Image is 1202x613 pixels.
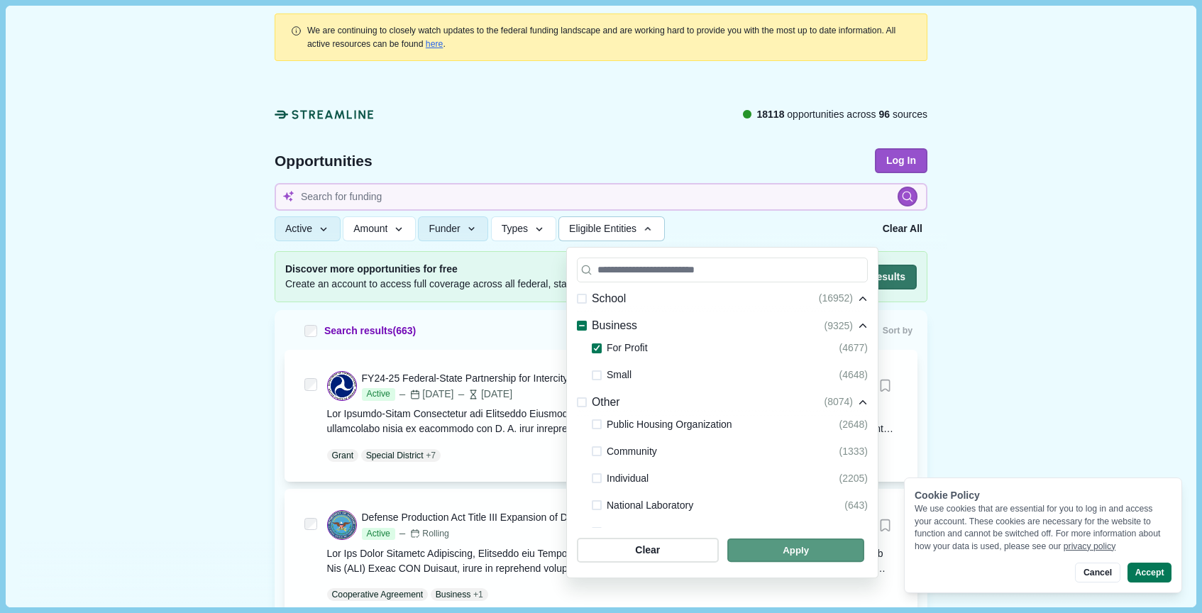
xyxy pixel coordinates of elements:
p: Cooperative Agreement [332,588,424,601]
div: (2648) [839,416,868,433]
span: Public Housing Organization [607,416,732,433]
button: Types [491,216,556,241]
img: DOT.png [328,372,356,400]
button: Active [275,216,341,241]
button: Funder [418,216,488,241]
span: Cookie Policy [915,490,980,501]
a: here [426,39,443,49]
span: Create an account to access full coverage across all federal, state, and local opportunities. [285,277,683,292]
input: Search for funding [275,183,927,211]
a: FY24-25 Federal-State Partnership for Intercity Passenger Rail Grant Program - NationalActive[DAT... [327,370,898,462]
span: Discover more opportunities for free [285,262,683,277]
span: Individual [607,470,649,487]
span: Opportunities [275,153,373,168]
div: Lor Ips Dolor Sitametc Adipiscing, Elitseddo eiu Temporincidid Utlaboreetd, ma aliquaen adminimve... [327,546,898,576]
span: Community [607,443,657,460]
span: Active [362,528,395,541]
button: Cancel [1075,563,1120,582]
span: Types [502,223,528,235]
span: For Profit [607,340,648,357]
span: Active [285,223,312,235]
div: [DATE] [456,387,512,402]
span: Any [607,524,624,541]
button: Sort by [861,320,917,343]
div: . [307,24,912,50]
button: Apply [727,539,864,562]
button: Bookmark this grant. [873,513,898,538]
p: Grant [332,449,354,462]
button: Clear [577,538,719,563]
div: (1245) [839,524,868,541]
span: ( 9325 ) [825,319,854,333]
button: Amount [343,216,416,241]
span: Business [592,317,637,335]
button: Log In [875,148,927,173]
span: Search results ( 663 ) [324,324,416,338]
span: ( 8074 ) [825,394,854,409]
span: 96 [879,109,891,120]
span: Other [592,394,619,412]
div: (2205) [839,470,868,487]
span: + 1 [473,588,483,601]
span: ( 16952 ) [819,291,853,306]
span: Eligible Entities [569,223,636,235]
span: National Laboratory [607,497,693,514]
span: Small [607,367,632,384]
span: opportunities across sources [756,107,927,122]
div: [DATE] [397,387,453,402]
div: (4677) [839,340,868,357]
span: 18118 [756,109,784,120]
div: We use cookies that are essential for you to log in and access your account. These cookies are ne... [915,503,1171,553]
span: Active [362,388,395,401]
span: School [592,290,626,308]
span: We are continuing to closely watch updates to the federal funding landscape and are working hard ... [307,26,895,48]
div: FY24-25 Federal-State Partnership for Intercity Passenger Rail Grant Program - National [362,371,752,386]
div: (4648) [839,367,868,384]
span: Funder [429,223,460,235]
div: Lor Ipsumdo-Sitam Consectetur adi Elitseddo Eiusmodte Inci Utlabor (ETD Magnaal) eni Admini Veni ... [327,407,898,436]
button: Bookmark this grant. [873,373,898,398]
span: Amount [353,223,387,235]
p: Special District [366,449,424,462]
div: Defense Production Act Title III Expansion of Domestic Production Capability and Capacity [362,510,759,525]
a: privacy policy [1064,541,1116,551]
span: + 7 [426,449,436,462]
a: Defense Production Act Title III Expansion of Domestic Production Capability and CapacityActiveRo... [327,509,898,601]
div: (643) [844,497,868,514]
p: Business [436,588,471,601]
img: DOD.png [328,511,356,539]
div: (1333) [839,443,868,460]
button: Eligible Entities [558,216,664,241]
button: Clear All [878,216,927,241]
button: Accept [1127,563,1171,582]
div: Rolling [410,528,449,541]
